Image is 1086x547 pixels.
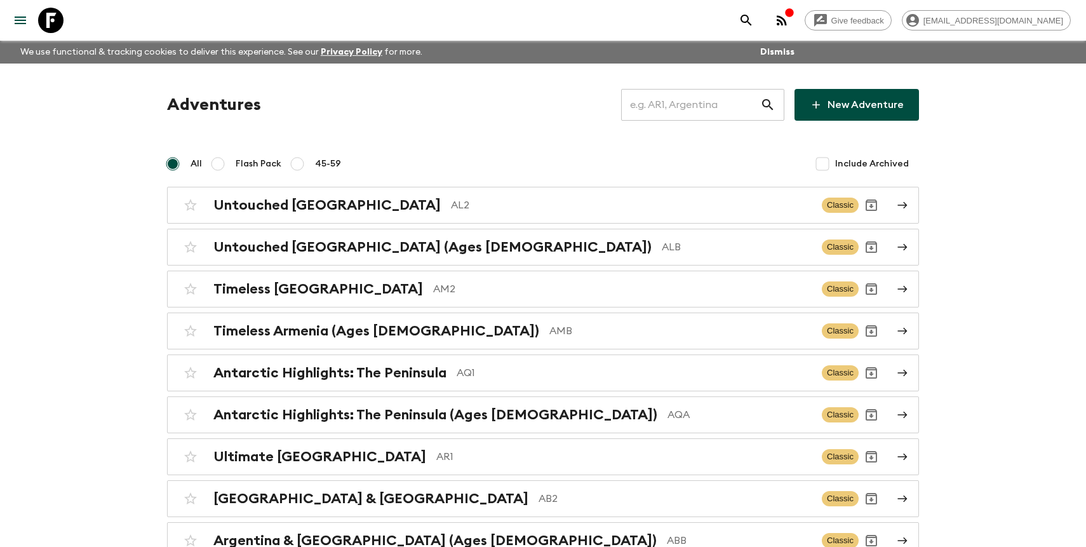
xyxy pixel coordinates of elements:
[213,323,539,339] h2: Timeless Armenia (Ages [DEMOGRAPHIC_DATA])
[451,198,812,213] p: AL2
[213,197,441,213] h2: Untouched [GEOGRAPHIC_DATA]
[859,486,884,511] button: Archive
[859,360,884,386] button: Archive
[667,407,812,422] p: AQA
[757,43,798,61] button: Dismiss
[213,407,657,423] h2: Antarctic Highlights: The Peninsula (Ages [DEMOGRAPHIC_DATA])
[859,276,884,302] button: Archive
[916,16,1070,25] span: [EMAIL_ADDRESS][DOMAIN_NAME]
[167,229,919,266] a: Untouched [GEOGRAPHIC_DATA] (Ages [DEMOGRAPHIC_DATA])ALBClassicArchive
[859,402,884,428] button: Archive
[822,449,859,464] span: Classic
[167,313,919,349] a: Timeless Armenia (Ages [DEMOGRAPHIC_DATA])AMBClassicArchive
[321,48,382,57] a: Privacy Policy
[191,158,202,170] span: All
[167,438,919,475] a: Ultimate [GEOGRAPHIC_DATA]AR1ClassicArchive
[315,158,341,170] span: 45-59
[859,234,884,260] button: Archive
[822,407,859,422] span: Classic
[902,10,1071,30] div: [EMAIL_ADDRESS][DOMAIN_NAME]
[15,41,427,64] p: We use functional & tracking cookies to deliver this experience. See our for more.
[859,444,884,469] button: Archive
[167,355,919,391] a: Antarctic Highlights: The PeninsulaAQ1ClassicArchive
[433,281,812,297] p: AM2
[835,158,909,170] span: Include Archived
[662,240,812,255] p: ALB
[213,365,446,381] h2: Antarctic Highlights: The Peninsula
[859,318,884,344] button: Archive
[236,158,281,170] span: Flash Pack
[167,480,919,517] a: [GEOGRAPHIC_DATA] & [GEOGRAPHIC_DATA]AB2ClassicArchive
[457,365,812,381] p: AQ1
[824,16,891,25] span: Give feedback
[539,491,812,506] p: AB2
[822,323,859,339] span: Classic
[213,281,423,297] h2: Timeless [GEOGRAPHIC_DATA]
[859,192,884,218] button: Archive
[167,187,919,224] a: Untouched [GEOGRAPHIC_DATA]AL2ClassicArchive
[213,239,652,255] h2: Untouched [GEOGRAPHIC_DATA] (Ages [DEMOGRAPHIC_DATA])
[167,92,261,118] h1: Adventures
[822,365,859,381] span: Classic
[549,323,812,339] p: AMB
[167,396,919,433] a: Antarctic Highlights: The Peninsula (Ages [DEMOGRAPHIC_DATA])AQAClassicArchive
[8,8,33,33] button: menu
[794,89,919,121] a: New Adventure
[805,10,892,30] a: Give feedback
[213,449,426,465] h2: Ultimate [GEOGRAPHIC_DATA]
[822,198,859,213] span: Classic
[822,281,859,297] span: Classic
[213,490,528,507] h2: [GEOGRAPHIC_DATA] & [GEOGRAPHIC_DATA]
[734,8,759,33] button: search adventures
[822,491,859,506] span: Classic
[822,240,859,255] span: Classic
[167,271,919,307] a: Timeless [GEOGRAPHIC_DATA]AM2ClassicArchive
[621,87,760,123] input: e.g. AR1, Argentina
[436,449,812,464] p: AR1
